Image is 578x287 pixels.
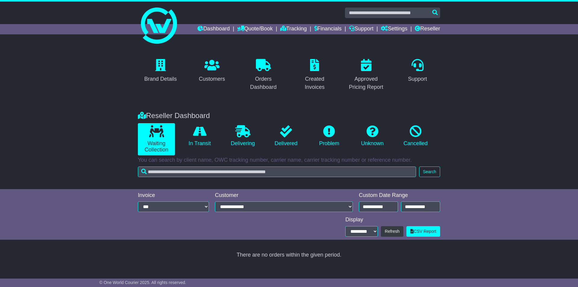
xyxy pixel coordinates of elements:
button: Search [419,167,440,177]
a: Waiting Collection [138,123,175,155]
div: Orders Dashboard [244,75,282,91]
a: Cancelled [397,123,434,149]
div: Approved Pricing Report [347,75,385,91]
div: Created Invoices [296,75,334,91]
a: Created Invoices [292,57,337,93]
a: Financials [314,24,342,34]
a: Problem [311,123,348,149]
span: © One World Courier 2025. All rights reserved. [99,280,186,285]
a: CSV Report [406,226,440,237]
div: Customers [199,75,225,83]
div: Custom Date Range [359,192,440,199]
a: Orders Dashboard [241,57,286,93]
div: Support [408,75,427,83]
a: Approved Pricing Report [343,57,389,93]
a: Unknown [354,123,391,149]
button: Refresh [381,226,403,237]
a: In Transit [181,123,218,149]
a: Reseller [415,24,440,34]
div: Customer [215,192,353,199]
a: Support [404,57,431,85]
p: You can search by client name, OWC tracking number, carrier name, carrier tracking number or refe... [138,157,440,164]
div: There are no orders within the given period. [138,252,440,258]
a: Delivering [224,123,261,149]
a: Support [349,24,373,34]
div: Invoice [138,192,209,199]
a: Brand Details [140,57,181,85]
a: Customers [195,57,229,85]
div: Brand Details [144,75,177,83]
a: Quote/Book [237,24,273,34]
a: Settings [381,24,407,34]
div: Reseller Dashboard [135,111,443,120]
div: Display [345,217,440,223]
a: Delivered [267,123,304,149]
a: Dashboard [197,24,230,34]
a: Tracking [280,24,307,34]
